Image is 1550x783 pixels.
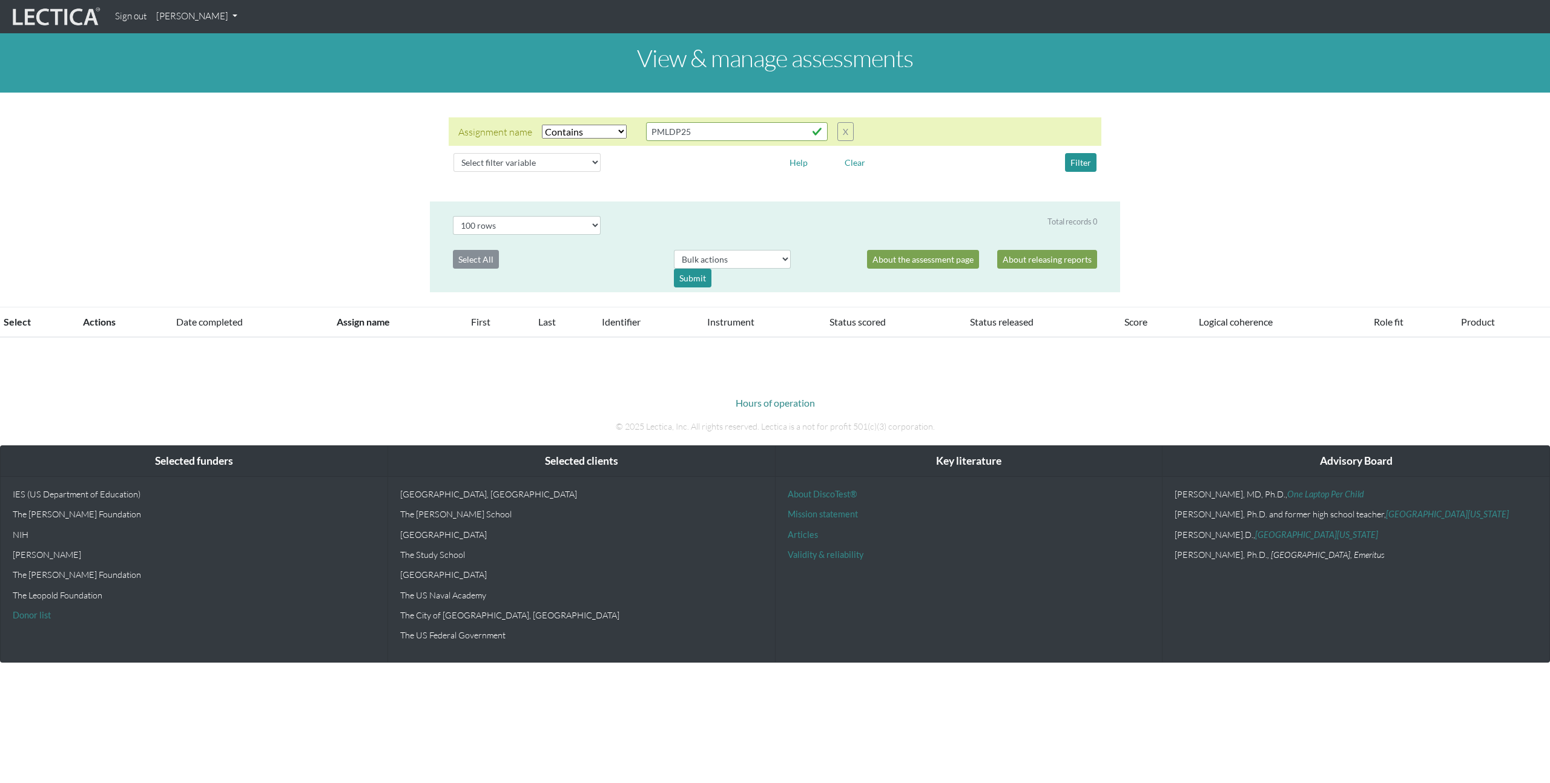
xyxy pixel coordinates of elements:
a: Mission statement [788,509,858,519]
a: First [471,316,490,327]
th: Assign name [329,307,464,338]
div: Selected funders [1,446,387,477]
div: Total records 0 [1047,216,1097,228]
a: [PERSON_NAME] [151,5,242,28]
a: Product [1461,316,1495,327]
button: X [837,122,854,141]
p: NIH [13,529,375,540]
p: [PERSON_NAME], MD, Ph.D., [1175,489,1537,499]
p: © 2025 Lectica, Inc. All rights reserved. Lectica is a not for profit 501(c)(3) corporation. [439,420,1111,433]
a: Status scored [829,316,886,327]
a: Sign out [110,5,151,28]
a: Help [784,156,813,167]
a: Identifier [602,316,641,327]
a: Logical coherence [1199,316,1273,327]
div: Key literature [776,446,1162,477]
p: The Leopold Foundation [13,590,375,600]
p: The Study School [400,549,763,560]
a: Articles [788,529,818,540]
a: Validity & reliability [788,549,863,560]
button: Help [784,153,813,172]
p: The [PERSON_NAME] School [400,509,763,519]
button: Filter [1065,153,1097,172]
a: About the assessment page [867,250,979,269]
a: Date completed [176,316,243,327]
a: [GEOGRAPHIC_DATA][US_STATE] [1386,509,1509,519]
img: lecticalive [10,5,101,28]
p: The US Federal Government [400,630,763,640]
p: The City of [GEOGRAPHIC_DATA], [GEOGRAPHIC_DATA] [400,610,763,620]
a: Hours of operation [736,397,815,408]
p: [PERSON_NAME], Ph.D. [1175,549,1537,560]
em: , [GEOGRAPHIC_DATA], Emeritus [1267,549,1385,560]
a: Donor list [13,610,51,620]
p: IES (US Department of Education) [13,489,375,499]
a: About releasing reports [997,250,1097,269]
div: Advisory Board [1162,446,1549,477]
p: [GEOGRAPHIC_DATA], [GEOGRAPHIC_DATA] [400,489,763,499]
p: The US Naval Academy [400,590,763,600]
a: [GEOGRAPHIC_DATA][US_STATE] [1255,529,1378,540]
p: [PERSON_NAME].D., [1175,529,1537,540]
p: The [PERSON_NAME] Foundation [13,509,375,519]
th: Actions [76,307,169,338]
a: Score [1124,316,1147,327]
p: [PERSON_NAME] [13,549,375,560]
a: About DiscoTest® [788,489,857,499]
div: Assignment name [458,125,532,139]
button: Select All [453,250,499,269]
a: Role fit [1374,316,1403,327]
p: [GEOGRAPHIC_DATA] [400,529,763,540]
button: Clear [839,153,871,172]
a: Instrument [707,316,754,327]
div: Submit [674,269,711,287]
div: Selected clients [388,446,775,477]
p: [PERSON_NAME], Ph.D. and former high school teacher, [1175,509,1537,519]
p: [GEOGRAPHIC_DATA] [400,569,763,580]
a: One Laptop Per Child [1287,489,1364,499]
a: Status released [970,316,1034,327]
a: Last [538,316,556,327]
p: The [PERSON_NAME] Foundation [13,569,375,580]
